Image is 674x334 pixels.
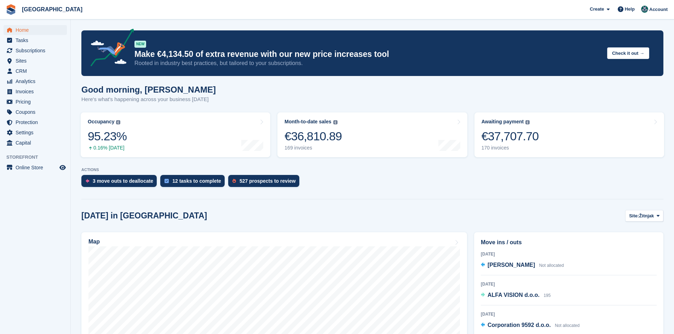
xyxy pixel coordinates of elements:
span: Protection [16,117,58,127]
a: menu [4,128,67,137]
span: Sites [16,56,58,66]
span: Corporation 9592 d.o.o. [488,322,551,328]
p: Rooted in industry best practices, but tailored to your subscriptions. [134,59,601,67]
div: 12 tasks to complete [172,178,221,184]
img: price-adjustments-announcement-icon-8257ccfd72463d97f412b2fc003d46551f7dbcb40ab6d574587a9cd5c0d94... [85,29,134,69]
a: menu [4,25,67,35]
div: [DATE] [481,311,657,317]
img: stora-icon-8386f47178a22dfd0bd8f6a31ec36ba5ce8667c1dd55bd0f319d3a0aa187defe.svg [6,4,16,15]
div: Month-to-date sales [284,119,331,125]
a: menu [4,117,67,127]
a: 12 tasks to complete [160,175,228,191]
span: Site: [629,212,639,219]
a: menu [4,107,67,117]
span: Invoices [16,87,58,96]
span: Not allocated [539,263,564,268]
a: Month-to-date sales €36,810.89 169 invoices [277,112,467,157]
div: €36,810.89 [284,129,342,143]
a: Corporation 9592 d.o.o. Not allocated [481,321,580,330]
span: 195 [543,293,551,298]
img: prospect-51fa495bee0391a8d652442698ab0144808aea92771e9ea1ae160a38d050c398.svg [232,179,236,183]
img: task-75834270c22a3079a89374b754ae025e5fb1db73e45f91037f5363f120a921f8.svg [165,179,169,183]
a: menu [4,35,67,45]
button: Site: Žitnjak [625,210,663,222]
h2: Move ins / outs [481,238,657,247]
a: 3 move outs to deallocate [81,175,160,191]
span: [PERSON_NAME] [488,262,535,268]
a: menu [4,87,67,96]
p: Here's what's happening across your business [DATE] [81,95,216,104]
span: CRM [16,66,58,76]
button: Check it out → [607,47,649,59]
span: Tasks [16,35,58,45]
div: 0.16% [DATE] [88,145,127,151]
span: Analytics [16,76,58,86]
span: Online Store [16,163,58,172]
div: Awaiting payment [482,119,524,125]
span: Capital [16,138,58,148]
a: 527 prospects to review [228,175,303,191]
img: icon-info-grey-7440780725fd019a000dd9b08b2336e03edf1995a4989e88bcd33f0948082b44.svg [525,120,530,124]
a: Awaiting payment €37,707.70 170 invoices [474,112,664,157]
div: 170 invoices [482,145,539,151]
h2: Map [88,239,100,245]
a: Occupancy 95.23% 0.16% [DATE] [81,112,270,157]
a: menu [4,138,67,148]
span: Account [649,6,668,13]
span: Subscriptions [16,46,58,55]
div: 169 invoices [284,145,342,151]
span: Settings [16,128,58,137]
div: 3 move outs to deallocate [93,178,153,184]
div: 95.23% [88,129,127,143]
a: menu [4,56,67,66]
a: [GEOGRAPHIC_DATA] [19,4,85,15]
p: ACTIONS [81,168,663,172]
img: icon-info-grey-7440780725fd019a000dd9b08b2336e03edf1995a4989e88bcd33f0948082b44.svg [116,120,120,124]
a: [PERSON_NAME] Not allocated [481,261,564,270]
a: Preview store [58,163,67,172]
span: Create [590,6,604,13]
a: menu [4,97,67,107]
span: Pricing [16,97,58,107]
a: menu [4,66,67,76]
a: menu [4,46,67,55]
div: [DATE] [481,281,657,287]
img: icon-info-grey-7440780725fd019a000dd9b08b2336e03edf1995a4989e88bcd33f0948082b44.svg [333,120,338,124]
div: Occupancy [88,119,114,125]
span: Help [625,6,635,13]
div: 527 prospects to review [240,178,296,184]
img: move_outs_to_deallocate_icon-f764333ba52eb49d3ac5e1228854f67142a1ed5810a6f6cc68b1a99e826820c5.svg [86,179,89,183]
span: Storefront [6,154,70,161]
a: menu [4,163,67,172]
div: NEW [134,41,146,48]
span: ALFA VISION d.o.o. [488,292,540,298]
span: Žitnjak [639,212,654,219]
span: Not allocated [555,323,580,328]
span: Home [16,25,58,35]
h1: Good morning, [PERSON_NAME] [81,85,216,94]
div: [DATE] [481,251,657,257]
a: ALFA VISION d.o.o. 195 [481,291,551,300]
h2: [DATE] in [GEOGRAPHIC_DATA] [81,211,207,221]
div: €37,707.70 [482,129,539,143]
img: Željko Gobac [641,6,648,13]
p: Make €4,134.50 of extra revenue with our new price increases tool [134,49,601,59]
span: Coupons [16,107,58,117]
a: menu [4,76,67,86]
